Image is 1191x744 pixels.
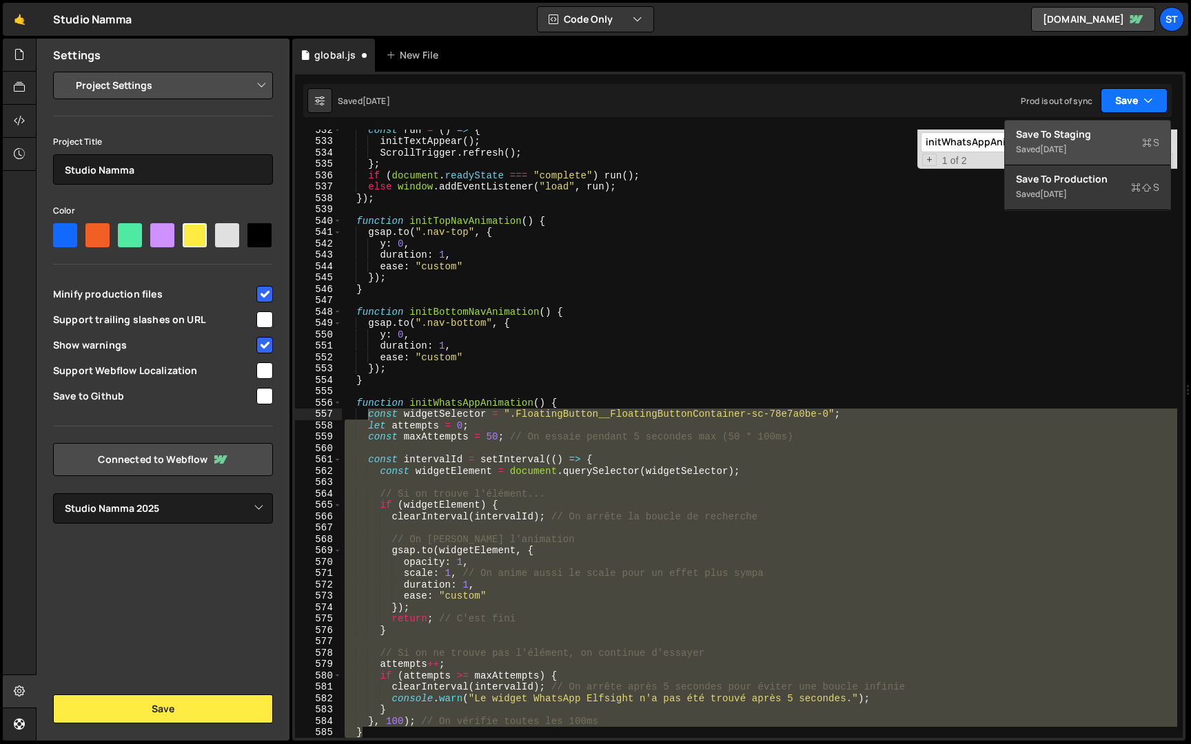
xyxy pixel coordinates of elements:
div: Save to Production [1016,172,1159,186]
div: 564 [295,488,342,500]
div: 562 [295,466,342,477]
div: 573 [295,590,342,602]
input: Search for [921,132,1094,152]
div: 542 [295,238,342,250]
div: 578 [295,648,342,659]
button: Code Only [538,7,653,32]
div: 548 [295,307,342,318]
div: Saved [1016,186,1159,203]
div: 569 [295,545,342,557]
div: 549 [295,318,342,329]
div: 567 [295,522,342,534]
div: 560 [295,443,342,455]
input: Project name [53,154,273,185]
div: 536 [295,170,342,182]
span: 1 of 2 [937,155,973,167]
a: [DOMAIN_NAME] [1031,7,1155,32]
div: 556 [295,397,342,409]
div: 550 [295,329,342,341]
div: 546 [295,284,342,296]
div: 547 [295,295,342,307]
div: 576 [295,625,342,637]
span: S [1142,136,1159,149]
div: 577 [295,636,342,648]
div: 551 [295,340,342,352]
div: Prod is out of sync [1021,95,1092,107]
div: 559 [295,431,342,443]
div: [DATE] [1040,143,1067,155]
span: Minify production files [53,287,254,301]
button: Save to StagingS Saved[DATE] [1005,121,1170,165]
div: 534 [295,147,342,159]
div: Studio Namma [53,11,132,28]
div: 581 [295,681,342,693]
button: Save [53,694,273,723]
div: Saved [1016,141,1159,158]
div: 535 [295,158,342,170]
span: Show warnings [53,338,254,352]
div: 563 [295,477,342,488]
div: 538 [295,193,342,205]
div: 552 [295,352,342,364]
span: Toggle Replace mode [922,154,937,167]
div: 583 [295,704,342,716]
div: 580 [295,670,342,682]
button: Save [1101,88,1168,113]
span: Support trailing slashes on URL [53,313,254,327]
div: 565 [295,499,342,511]
div: 540 [295,216,342,227]
div: 561 [295,454,342,466]
div: 553 [295,363,342,375]
div: Save to Staging [1016,127,1159,141]
div: 584 [295,716,342,727]
div: 554 [295,375,342,386]
span: S [1131,180,1159,194]
div: 582 [295,693,342,705]
div: global.js [314,48,356,62]
div: 533 [295,136,342,147]
div: [DATE] [363,95,390,107]
span: Support Webflow Localization [53,364,254,378]
div: 558 [295,420,342,432]
div: New File [386,48,444,62]
div: Saved [338,95,390,107]
div: 571 [295,568,342,579]
a: Connected to Webflow [53,443,273,476]
div: 585 [295,727,342,738]
span: Save to Github [53,389,254,403]
div: 575 [295,613,342,625]
div: 537 [295,181,342,193]
a: 🤙 [3,3,37,36]
div: 568 [295,534,342,546]
div: [DATE] [1040,188,1067,200]
div: 566 [295,511,342,523]
div: 539 [295,204,342,216]
div: 532 [295,125,342,136]
h2: Settings [53,48,101,63]
label: Project Title [53,135,102,149]
div: 572 [295,579,342,591]
div: 557 [295,409,342,420]
div: 555 [295,386,342,397]
div: 541 [295,227,342,238]
button: Save to ProductionS Saved[DATE] [1005,165,1170,210]
div: 545 [295,272,342,284]
label: Color [53,204,75,218]
div: 543 [295,249,342,261]
div: 544 [295,261,342,273]
div: 570 [295,557,342,568]
div: 574 [295,602,342,614]
a: St [1159,7,1184,32]
div: 579 [295,659,342,670]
